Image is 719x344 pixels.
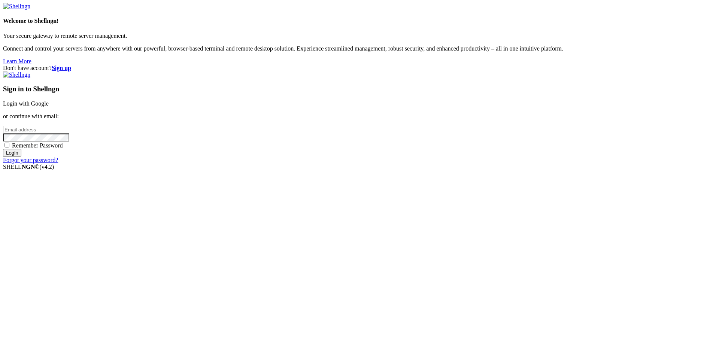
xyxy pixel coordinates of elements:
h3: Sign in to Shellngn [3,85,716,93]
p: Connect and control your servers from anywhere with our powerful, browser-based terminal and remo... [3,45,716,52]
input: Login [3,149,21,157]
a: Sign up [52,65,71,71]
a: Forgot your password? [3,157,58,163]
input: Remember Password [4,143,9,147]
p: Your secure gateway to remote server management. [3,33,716,39]
b: NGN [22,164,35,170]
h4: Welcome to Shellngn! [3,18,716,24]
input: Email address [3,126,69,134]
a: Login with Google [3,100,49,107]
div: Don't have account? [3,65,716,71]
a: Learn More [3,58,31,64]
span: 4.2.0 [40,164,54,170]
span: SHELL © [3,164,54,170]
span: Remember Password [12,142,63,149]
img: Shellngn [3,3,30,10]
img: Shellngn [3,71,30,78]
p: or continue with email: [3,113,716,120]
